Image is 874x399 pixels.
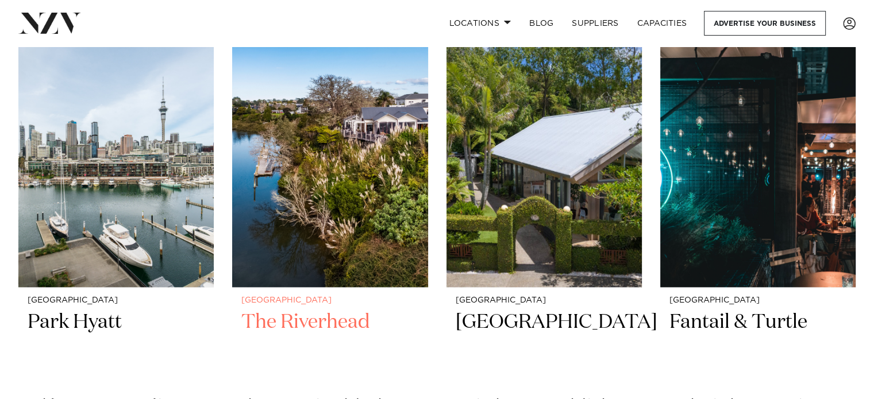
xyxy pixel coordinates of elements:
[704,11,826,36] a: Advertise your business
[440,11,520,36] a: Locations
[241,296,418,305] small: [GEOGRAPHIC_DATA]
[456,296,633,305] small: [GEOGRAPHIC_DATA]
[18,13,81,33] img: nzv-logo.png
[28,309,205,387] h2: Park Hyatt
[669,309,846,387] h2: Fantail & Turtle
[456,309,633,387] h2: [GEOGRAPHIC_DATA]
[669,296,846,305] small: [GEOGRAPHIC_DATA]
[628,11,696,36] a: Capacities
[563,11,627,36] a: SUPPLIERS
[520,11,563,36] a: BLOG
[28,296,205,305] small: [GEOGRAPHIC_DATA]
[241,309,418,387] h2: The Riverhead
